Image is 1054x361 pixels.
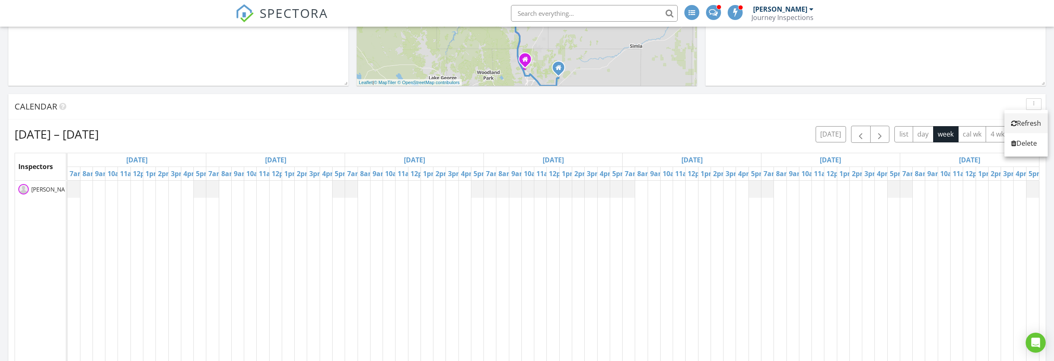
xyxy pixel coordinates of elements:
[371,167,389,180] a: 9am
[648,167,667,180] a: 9am
[888,167,906,180] a: 5pm
[257,167,279,180] a: 11am
[1011,138,1041,148] div: Delete
[105,167,128,180] a: 10am
[1026,333,1046,353] div: Open Intercom Messenger
[623,167,641,180] a: 7am
[1026,167,1045,180] a: 5pm
[282,167,301,180] a: 1pm
[219,167,238,180] a: 8am
[679,153,705,167] a: Go to September 1, 2025
[818,153,843,167] a: Go to September 2, 2025
[951,167,973,180] a: 11am
[986,126,1009,142] button: 4 wk
[1001,167,1020,180] a: 3pm
[169,167,188,180] a: 3pm
[851,126,871,143] button: Previous
[837,167,856,180] a: 1pm
[383,167,406,180] a: 10am
[933,126,959,142] button: week
[572,167,591,180] a: 2pm
[359,80,373,85] a: Leaflet
[787,167,806,180] a: 9am
[18,162,53,171] span: Inspectors
[509,167,528,180] a: 9am
[471,167,490,180] a: 5pm
[68,167,86,180] a: 7am
[402,153,427,167] a: Go to August 30, 2025
[711,167,730,180] a: 2pm
[749,167,768,180] a: 5pm
[1011,118,1041,128] div: Refresh
[913,167,931,180] a: 8am
[433,167,452,180] a: 2pm
[812,167,834,180] a: 11am
[724,167,742,180] a: 3pm
[850,167,869,180] a: 2pm
[374,80,396,85] a: © MapTiler
[235,11,328,29] a: SPECTORA
[610,167,629,180] a: 5pm
[194,167,213,180] a: 5pm
[547,167,569,180] a: 12pm
[900,167,919,180] a: 7am
[232,167,250,180] a: 9am
[358,167,377,180] a: 8am
[270,167,292,180] a: 12pm
[235,4,254,22] img: The Best Home Inspection Software - Spectora
[824,167,847,180] a: 12pm
[496,167,515,180] a: 8am
[320,167,339,180] a: 4pm
[408,167,431,180] a: 12pm
[875,167,894,180] a: 4pm
[661,167,683,180] a: 10am
[15,126,99,142] h2: [DATE] – [DATE]
[751,13,814,22] div: Journey Inspections
[816,126,846,142] button: [DATE]
[761,167,780,180] a: 7am
[18,184,29,194] img: default-user-f0147aede5fd5fa78ca7ade42f37bd4542148d508eef1c3d3ea960f66861d68b.jpg
[894,126,913,142] button: list
[525,59,530,64] div: 13395 Voyager Pkwy, Ste 130-432, Colorado Springs CO 80921
[295,167,313,180] a: 2pm
[541,153,566,167] a: Go to August 31, 2025
[774,167,793,180] a: 8am
[957,153,982,167] a: Go to September 3, 2025
[118,167,140,180] a: 11am
[396,167,418,180] a: 11am
[421,167,440,180] a: 1pm
[958,126,986,142] button: cal wk
[736,167,755,180] a: 4pm
[925,167,944,180] a: 9am
[989,167,1007,180] a: 2pm
[686,167,708,180] a: 12pm
[938,167,961,180] a: 10am
[307,167,326,180] a: 3pm
[15,101,57,112] span: Calendar
[260,4,328,22] span: SPECTORA
[585,167,603,180] a: 3pm
[357,79,462,86] div: |
[976,167,995,180] a: 1pm
[635,167,654,180] a: 8am
[870,126,890,143] button: Next
[799,167,822,180] a: 10am
[963,167,986,180] a: 12pm
[511,5,678,22] input: Search everything...
[398,80,460,85] a: © OpenStreetMap contributors
[124,153,150,167] a: Go to August 28, 2025
[206,167,225,180] a: 7am
[93,167,112,180] a: 9am
[558,67,563,72] div: 10432 Capital Peak Way, Peyton Colorado 80831
[698,167,717,180] a: 1pm
[598,167,616,180] a: 4pm
[333,167,351,180] a: 5pm
[534,167,557,180] a: 11am
[345,167,364,180] a: 7am
[560,167,578,180] a: 1pm
[131,167,153,180] a: 12pm
[446,167,465,180] a: 3pm
[753,5,807,13] div: [PERSON_NAME]
[143,167,162,180] a: 1pm
[522,167,544,180] a: 10am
